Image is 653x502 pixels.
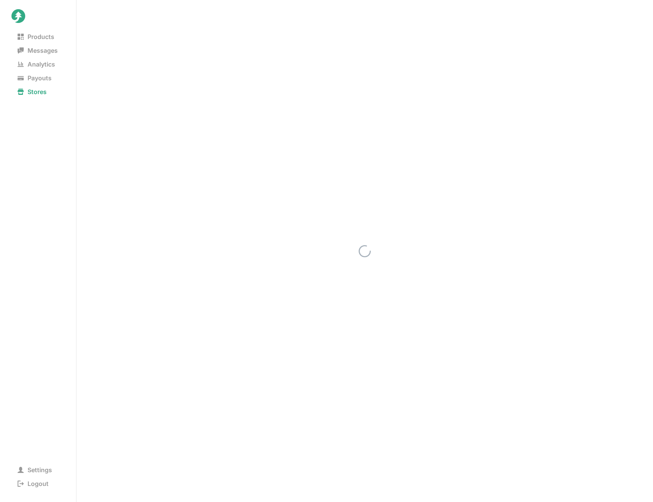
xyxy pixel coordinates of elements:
[11,465,58,475] span: Settings
[11,478,55,489] span: Logout
[11,45,64,56] span: Messages
[11,86,53,97] span: Stores
[11,59,61,70] span: Analytics
[11,73,58,83] span: Payouts
[11,31,60,42] span: Products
